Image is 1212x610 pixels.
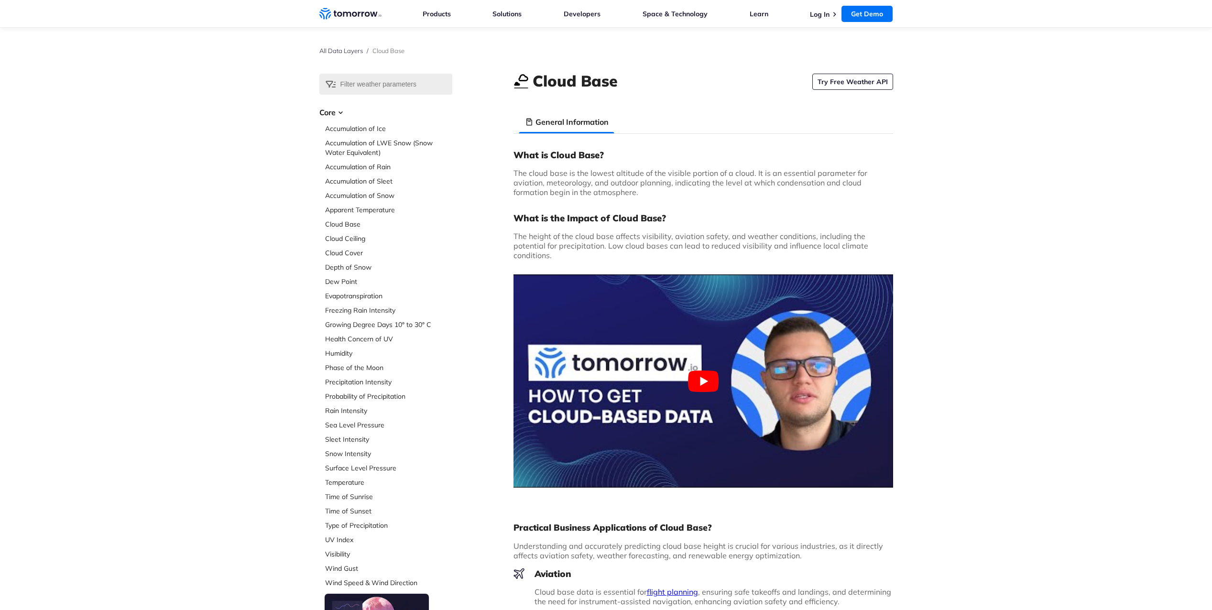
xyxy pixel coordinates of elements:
span: / [367,47,369,54]
a: Freezing Rain Intensity [325,305,452,315]
h3: General Information [535,116,609,128]
li: General Information [519,110,614,133]
a: Accumulation of Rain [325,162,452,172]
a: Depth of Snow [325,262,452,272]
a: Get Demo [841,6,893,22]
a: Cloud Ceiling [325,234,452,243]
a: Accumulation of Ice [325,124,452,133]
h3: What is Cloud Base? [513,149,893,161]
a: Wind Speed & Wind Direction [325,578,452,588]
h2: Practical Business Applications of Cloud Base? [513,522,893,534]
a: Accumulation of LWE Snow (Snow Water Equivalent) [325,138,452,157]
a: Accumulation of Snow [325,191,452,200]
span: The height of the cloud base affects visibility, aviation safety, and weather conditions, includi... [513,231,868,260]
h3: What is the Impact of Cloud Base? [513,212,893,224]
a: Evapotranspiration [325,291,452,301]
a: Time of Sunrise [325,492,452,501]
a: flight planning [647,587,698,597]
a: Try Free Weather API [812,74,893,90]
a: Sea Level Pressure [325,420,452,430]
a: Health Concern of UV [325,334,452,344]
a: Home link [319,7,382,21]
a: Accumulation of Sleet [325,176,452,186]
a: Log In [810,10,830,19]
a: Learn [750,10,768,18]
a: Humidity [325,349,452,358]
a: Dew Point [325,277,452,286]
a: All Data Layers [319,47,363,54]
a: Precipitation Intensity [325,377,452,387]
span: The cloud base is the lowest altitude of the visible portion of a cloud. It is an essential param... [513,168,867,197]
h3: Aviation [513,568,893,579]
h3: Core [319,107,452,118]
a: Snow Intensity [325,449,452,458]
a: UV Index [325,535,452,545]
a: Wind Gust [325,564,452,573]
a: Rain Intensity [325,406,452,415]
h1: Cloud Base [533,70,618,91]
a: Cloud Base [325,219,452,229]
span: Understanding and accurately predicting cloud base height is crucial for various industries, as i... [513,541,883,560]
a: Visibility [325,549,452,559]
a: Apparent Temperature [325,205,452,215]
a: Products [423,10,451,18]
a: Surface Level Pressure [325,463,452,473]
a: Space & Technology [643,10,708,18]
a: Probability of Precipitation [325,392,452,401]
a: Solutions [492,10,522,18]
span: Cloud base data is essential for , ensuring safe takeoffs and landings, and determining the need ... [535,587,891,606]
a: Type of Precipitation [325,521,452,530]
a: Sleet Intensity [325,435,452,444]
a: Cloud Cover [325,248,452,258]
a: Developers [564,10,601,18]
a: Temperature [325,478,452,487]
a: Time of Sunset [325,506,452,516]
input: Filter weather parameters [319,74,452,95]
a: Growing Degree Days 10° to 30° C [325,320,452,329]
a: Phase of the Moon [325,363,452,372]
span: Cloud Base [372,47,404,54]
button: Play Youtube video [513,274,893,488]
